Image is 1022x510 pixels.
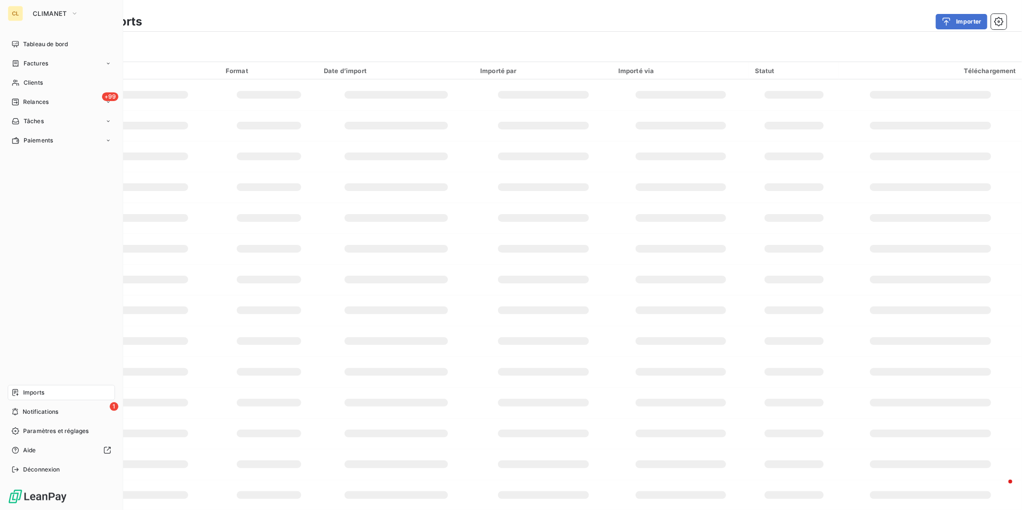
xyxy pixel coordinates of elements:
div: Date d’import [324,67,469,75]
span: Factures [24,59,48,68]
span: 1 [110,402,118,411]
div: CL [8,6,23,21]
span: +99 [102,92,118,101]
div: Format [226,67,312,75]
span: Déconnexion [23,465,60,474]
span: Relances [23,98,49,106]
span: Paiements [24,136,53,145]
span: Paramètres et réglages [23,427,89,435]
span: Clients [24,78,43,87]
span: CLIMANET [33,10,67,17]
span: Tableau de bord [23,40,68,49]
a: Aide [8,443,115,458]
iframe: Intercom live chat [989,477,1012,500]
div: Statut [755,67,833,75]
div: Téléchargement [845,67,1016,75]
div: Import [46,66,214,75]
span: Imports [23,388,44,397]
span: Aide [23,446,36,455]
div: Importé via [618,67,743,75]
span: Notifications [23,408,58,416]
div: Importé par [480,67,607,75]
span: Tâches [24,117,44,126]
img: Logo LeanPay [8,489,67,504]
button: Importer [936,14,987,29]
